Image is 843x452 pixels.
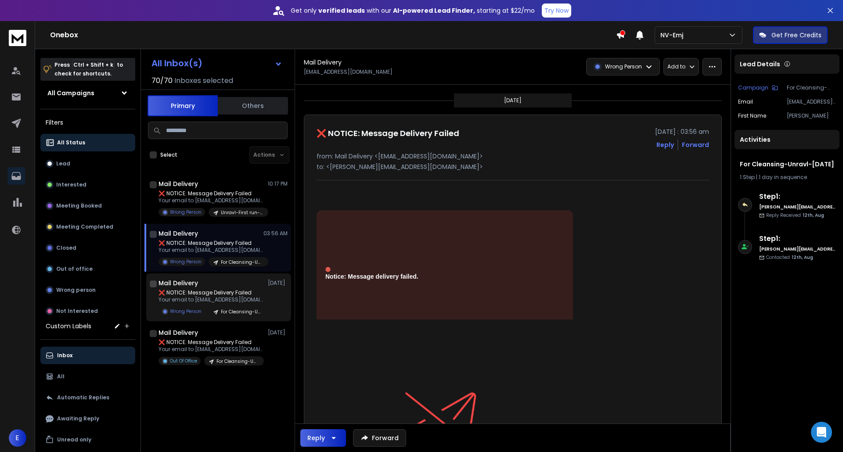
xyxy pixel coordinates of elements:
[159,328,198,337] h1: Mail Delivery
[170,308,202,315] p: Wrong Person
[771,31,821,39] p: Get Free Credits
[300,429,346,447] button: Reply
[759,233,836,244] h6: Step 1 :
[56,223,113,230] p: Meeting Completed
[268,329,288,336] p: [DATE]
[9,429,26,447] button: E
[170,258,202,265] p: Wrong Person
[159,190,264,197] p: ❌ NOTICE: Message Delivery Failed
[72,60,115,70] span: Ctrl + Shift + k
[148,95,218,116] button: Primary
[660,31,687,39] p: NV-Emj
[40,239,135,257] button: Closed
[159,179,198,188] h1: Mail Delivery
[740,173,755,181] span: 1 Step
[170,358,197,364] p: Out Of Office
[159,296,264,303] p: Your email to [EMAIL_ADDRESS][DOMAIN_NAME] failed
[759,173,807,181] span: 1 day in sequence
[304,68,393,75] p: [EMAIL_ADDRESS][DOMAIN_NAME]
[291,6,535,15] p: Get only with our starting at $22/mo
[56,160,70,167] p: Lead
[766,212,824,219] p: Reply Received
[159,229,198,238] h1: Mail Delivery
[766,254,813,261] p: Contacted
[170,209,202,215] p: Wrong Person
[56,265,93,273] p: Out of office
[307,434,325,442] div: Reply
[40,84,135,102] button: All Campaigns
[40,368,135,385] button: All
[504,97,522,104] p: [DATE]
[325,267,331,272] img: anim-notify-circle-red.gif
[56,202,102,209] p: Meeting Booked
[218,96,288,115] button: Others
[738,84,768,91] p: Campaign
[159,197,264,204] p: Your email to [EMAIL_ADDRESS][DOMAIN_NAME] failed
[740,174,834,181] div: |
[792,254,813,261] span: 12th, Aug
[56,181,86,188] p: Interested
[159,346,264,353] p: Your email to [EMAIL_ADDRESS][DOMAIN_NAME] failed
[221,309,263,315] p: For Cleansing-Unravl-[DATE]
[787,112,836,119] p: [PERSON_NAME]
[57,415,99,422] p: Awaiting Reply
[144,54,289,72] button: All Inbox(s)
[216,358,259,365] p: For Cleansing-Unravl-[DATE]
[304,58,342,67] h1: Mail Delivery
[174,75,233,86] h3: Inboxes selected
[268,180,288,187] p: 10:17 PM
[47,89,94,97] h1: All Campaigns
[542,4,571,18] button: Try Now
[56,308,98,315] p: Not Interested
[738,112,766,119] p: First Name
[40,431,135,448] button: Unread only
[655,127,709,136] p: [DATE] : 03:56 am
[40,281,135,299] button: Wrong person
[40,176,135,194] button: Interested
[544,6,569,15] p: Try Now
[160,151,177,158] label: Select
[759,204,836,210] h6: [PERSON_NAME][EMAIL_ADDRESS][DOMAIN_NAME]
[263,230,288,237] p: 03:56 AM
[353,429,406,447] button: Forward
[46,322,91,330] h3: Custom Labels
[268,280,288,287] p: [DATE]
[803,212,824,219] span: 12th, Aug
[753,26,828,44] button: Get Free Credits
[325,248,564,281] td: Notice: Message delivery failed.
[40,134,135,151] button: All Status
[159,339,264,346] p: ❌ NOTICE: Message Delivery Failed
[40,410,135,427] button: Awaiting Reply
[317,152,709,161] p: from: Mail Delivery <[EMAIL_ADDRESS][DOMAIN_NAME]>
[57,394,109,401] p: Automatic Replies
[40,116,135,129] h3: Filters
[738,98,753,105] p: Email
[40,302,135,320] button: Not Interested
[221,209,263,216] p: Unravl-First run-[DATE]
[9,30,26,46] img: logo
[50,30,616,40] h1: Onebox
[40,260,135,278] button: Out of office
[40,155,135,172] button: Lead
[811,422,832,443] div: Open Intercom Messenger
[221,259,263,265] p: For Cleansing-Unravl-[DATE]
[682,140,709,149] div: Forward
[56,244,76,251] p: Closed
[605,63,642,70] p: Wrong Person
[317,127,459,140] h1: ❌ NOTICE: Message Delivery Failed
[40,347,135,364] button: Inbox
[57,373,65,380] p: All
[57,352,72,359] p: Inbox
[740,160,834,169] h1: For Cleansing-Unravl-[DATE]
[759,191,836,202] h6: Step 1 :
[393,6,475,15] strong: AI-powered Lead Finder,
[738,84,778,91] button: Campaign
[40,218,135,236] button: Meeting Completed
[787,84,836,91] p: For Cleansing-Unravl-[DATE]
[54,61,123,78] p: Press to check for shortcuts.
[159,240,264,247] p: ❌ NOTICE: Message Delivery Failed
[318,6,365,15] strong: verified leads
